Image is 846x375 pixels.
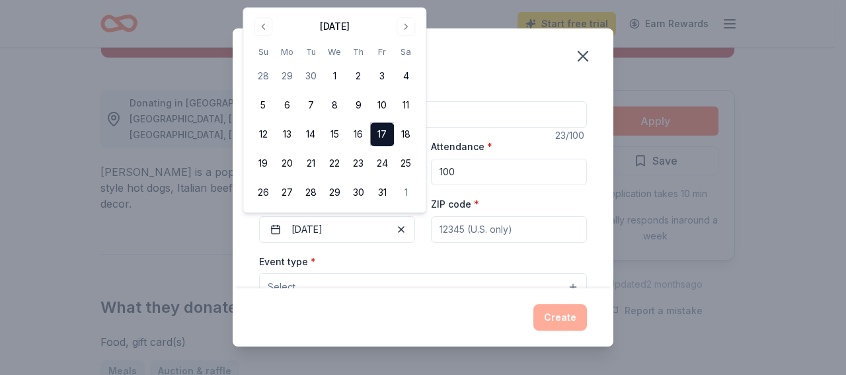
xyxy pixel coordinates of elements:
button: 26 [251,181,275,205]
input: 20 [431,159,587,185]
button: [DATE] [259,216,415,243]
label: ZIP code [431,198,479,211]
th: Tuesday [299,45,323,59]
button: 21 [299,152,323,176]
button: 17 [370,123,394,147]
button: 3 [370,65,394,89]
button: 31 [370,181,394,205]
button: 25 [394,152,418,176]
span: Select [268,279,295,295]
label: Event type [259,255,316,269]
button: 13 [275,123,299,147]
label: Attendance [431,140,492,153]
button: 1 [394,181,418,205]
th: Thursday [346,45,370,59]
button: 2 [346,65,370,89]
button: 9 [346,94,370,118]
button: 19 [251,152,275,176]
th: Monday [275,45,299,59]
th: Saturday [394,45,418,59]
button: 20 [275,152,299,176]
button: 29 [275,65,299,89]
button: Select [259,273,587,301]
button: 28 [251,65,275,89]
button: 6 [275,94,299,118]
button: 24 [370,152,394,176]
input: 12345 (U.S. only) [431,216,587,243]
button: 4 [394,65,418,89]
button: 5 [251,94,275,118]
button: 8 [323,94,346,118]
button: 18 [394,123,418,147]
th: Wednesday [323,45,346,59]
button: Go to next month [397,17,415,36]
button: 30 [299,65,323,89]
div: 23 /100 [555,128,587,144]
div: [DATE] [320,19,350,34]
button: 10 [370,94,394,118]
button: 15 [323,123,346,147]
button: 30 [346,181,370,205]
button: 12 [251,123,275,147]
button: 16 [346,123,370,147]
button: 14 [299,123,323,147]
button: 11 [394,94,418,118]
button: 29 [323,181,346,205]
button: 1 [323,65,346,89]
button: 27 [275,181,299,205]
button: Go to previous month [254,17,272,36]
button: 28 [299,181,323,205]
button: 22 [323,152,346,176]
button: 23 [346,152,370,176]
button: 7 [299,94,323,118]
th: Friday [370,45,394,59]
th: Sunday [251,45,275,59]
